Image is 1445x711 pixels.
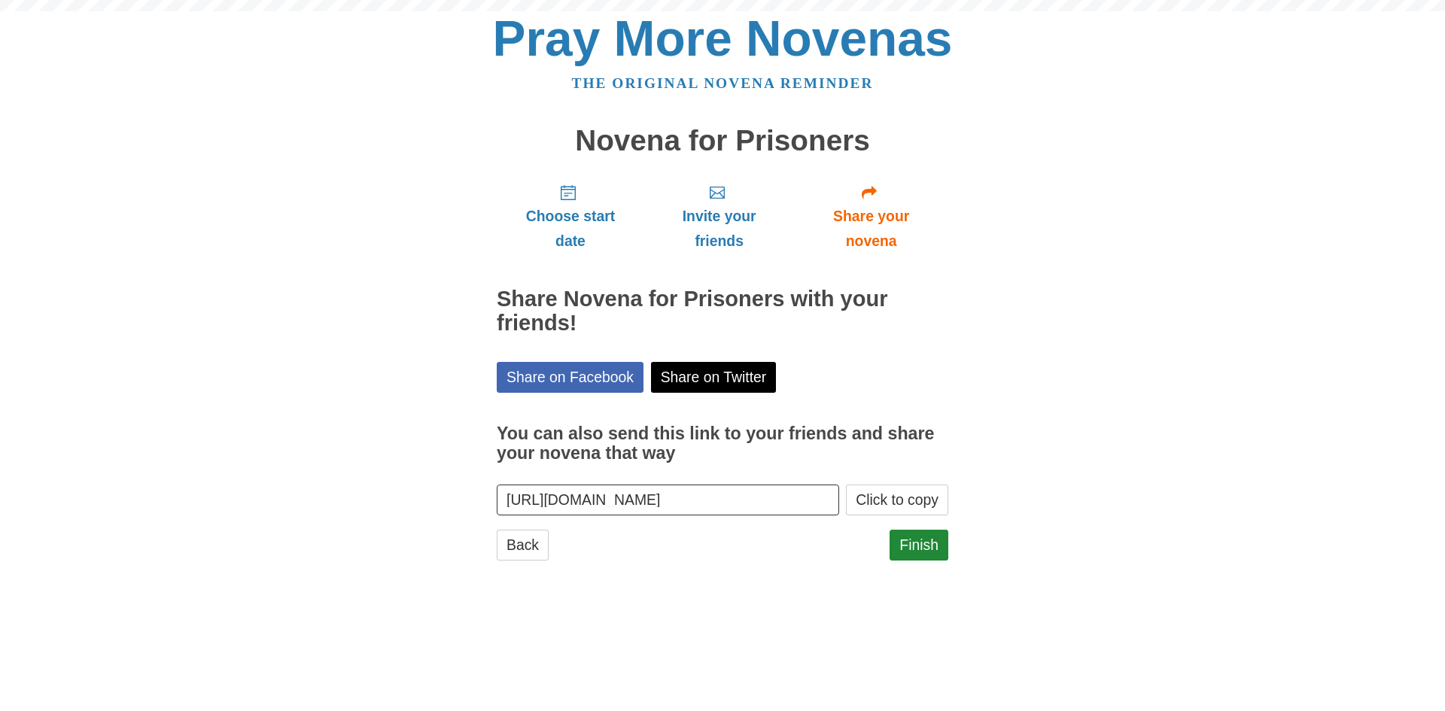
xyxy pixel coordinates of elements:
[809,204,933,254] span: Share your novena
[572,75,874,91] a: The original novena reminder
[846,485,948,515] button: Click to copy
[497,287,948,336] h2: Share Novena for Prisoners with your friends!
[890,530,948,561] a: Finish
[794,172,948,261] a: Share your novena
[651,362,777,393] a: Share on Twitter
[659,204,779,254] span: Invite your friends
[493,11,953,66] a: Pray More Novenas
[497,530,549,561] a: Back
[497,172,644,261] a: Choose start date
[497,424,948,463] h3: You can also send this link to your friends and share your novena that way
[644,172,794,261] a: Invite your friends
[497,125,948,157] h1: Novena for Prisoners
[512,204,629,254] span: Choose start date
[497,362,643,393] a: Share on Facebook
